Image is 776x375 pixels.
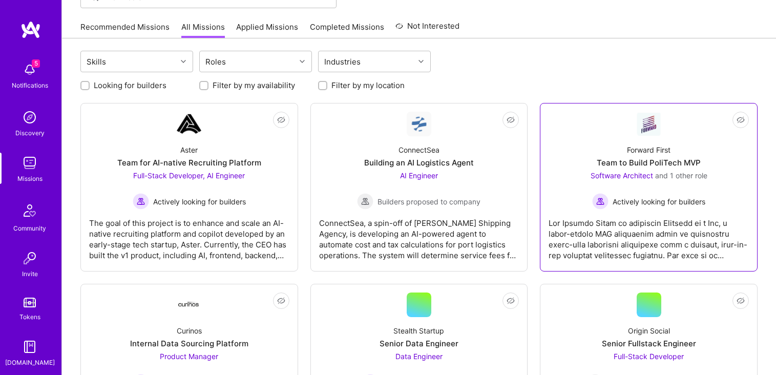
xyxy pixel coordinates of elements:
span: Product Manager [160,352,218,361]
img: bell [19,59,40,80]
a: Applied Missions [236,22,298,38]
img: Company Logo [407,112,431,136]
i: icon EyeClosed [507,116,515,124]
i: icon EyeClosed [737,297,745,305]
i: icon EyeClosed [277,116,285,124]
a: Company LogoAsterTeam for AI-native Recruiting PlatformFull-Stack Developer, AI Engineer Actively... [89,112,289,263]
span: AI Engineer [400,171,438,180]
img: guide book [19,337,40,357]
a: Company LogoForward FirstTeam to Build PoliTech MVPSoftware Architect and 1 other roleActively lo... [549,112,749,263]
a: Company LogoConnectSeaBuilding an AI Logistics AgentAI Engineer Builders proposed to companyBuild... [319,112,519,263]
div: Lor Ipsumdo Sitam co adipiscin Elitsedd ei t Inc, u labor-etdolo MAG aliquaenim admin ve quisnost... [549,210,749,261]
div: Invite [22,268,38,279]
div: Roles [203,54,228,69]
div: Team for AI-native Recruiting Platform [117,157,261,168]
div: Missions [17,173,43,184]
img: Company Logo [177,112,201,136]
img: Invite [19,248,40,268]
i: icon Chevron [300,59,305,64]
img: Company Logo [637,112,661,136]
label: Looking for builders [94,80,166,91]
a: Completed Missions [310,22,384,38]
div: Community [13,223,46,234]
div: Industries [322,54,363,69]
div: Internal Data Sourcing Platform [130,338,248,349]
a: All Missions [181,22,225,38]
span: Builders proposed to company [377,196,480,207]
span: Actively looking for builders [613,196,705,207]
img: Builders proposed to company [357,193,373,210]
span: Full-Stack Developer, AI Engineer [133,171,245,180]
img: logo [20,20,41,39]
i: icon Chevron [418,59,424,64]
div: Senior Data Engineer [380,338,458,349]
span: and 1 other role [655,171,707,180]
div: Discovery [15,128,45,138]
div: Forward First [627,144,670,155]
i: icon EyeClosed [277,297,285,305]
div: ConnectSea [399,144,439,155]
i: icon EyeClosed [737,116,745,124]
label: Filter by my location [331,80,405,91]
div: Origin Social [628,325,670,336]
span: 5 [32,59,40,68]
div: Senior Fullstack Engineer [602,338,696,349]
div: Notifications [12,80,48,91]
label: Filter by my availability [213,80,295,91]
img: teamwork [19,153,40,173]
a: Not Interested [395,20,459,38]
img: Actively looking for builders [133,193,149,210]
img: tokens [24,298,36,307]
div: [DOMAIN_NAME] [5,357,55,368]
a: Recommended Missions [80,22,170,38]
span: Full-Stack Developer [614,352,684,361]
img: discovery [19,107,40,128]
div: The goal of this project is to enhance and scale an AI-native recruiting platform and copilot dev... [89,210,289,261]
div: Aster [180,144,198,155]
span: Actively looking for builders [153,196,246,207]
img: Actively looking for builders [592,193,609,210]
img: Community [17,198,42,223]
span: Data Engineer [395,352,443,361]
div: Stealth Startup [393,325,444,336]
img: Company Logo [177,302,201,308]
i: icon EyeClosed [507,297,515,305]
div: Team to Build PoliTech MVP [597,157,701,168]
div: ConnectSea, a spin-off of [PERSON_NAME] Shipping Agency, is developing an AI-powered agent to aut... [319,210,519,261]
div: Skills [84,54,109,69]
div: Building an AI Logistics Agent [364,157,474,168]
div: Tokens [19,311,40,322]
i: icon Chevron [181,59,186,64]
span: Software Architect [591,171,653,180]
div: Curinos [177,325,202,336]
